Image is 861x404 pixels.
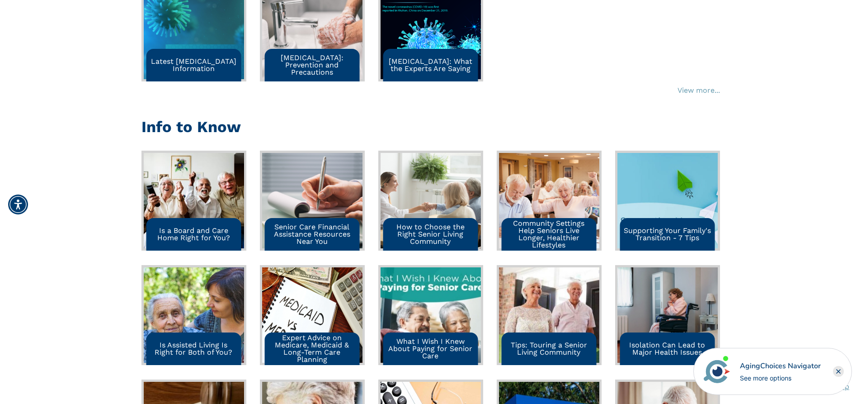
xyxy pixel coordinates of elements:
p: What I Wish I Knew About Paying for Senior Care [386,338,475,360]
a: Isolation Can Lead to Major Health Issues [615,265,720,365]
img: shutterstock_712695178.jpg [144,267,244,363]
a: Tips: Touring a Senior Living Community [497,265,602,365]
img: how_to_choose_the_right_senior_living_community.png [381,153,481,248]
img: Medicade_vs_medicare_1200_copy.jpg [262,267,362,363]
p: Is a Board and Care Home Right for You? [150,227,238,242]
img: shutterstock_782087989.jpg [617,267,718,363]
a: Supporting Your Family's Transition - 7 Tips [615,151,720,251]
a: Community Settings Help Seniors Live Longer, Healthier Lifestyles [497,151,602,251]
p: Is Assisted Living Is Right for Both of You? [150,342,238,356]
p: Supporting Your Family's Transition - 7 Tips [623,227,711,242]
a: Senior Care Financial Assistance Resources Near You [260,151,365,251]
p: Community Settings Help Seniors Live Longer, Healthier Lifestyles [505,220,593,249]
a: What I Wish I Knew About Paying for Senior Care [378,265,483,365]
div: Accessibility Menu [8,195,28,214]
p: [MEDICAL_DATA]: Prevention and Precautions [268,54,356,76]
img: Community_Settings_Help_Seniors_Live_Longer__Healthier_Lifestyles_-_AgingChoices_Knowledge_Center... [499,153,599,248]
a: Is a Board and Care Home Right for You? [141,151,246,251]
a: Is Assisted Living Is Right for Both of You? [141,265,246,365]
div: Close [833,366,844,377]
p: [MEDICAL_DATA]: What the Experts Are Saying [386,58,475,72]
p: How to Choose the Right Senior Living Community [386,223,475,245]
p: Expert Advice on Medicare, Medicaid & Long-Term Care Planning [268,334,356,363]
img: What_Are_the_Top_10_Tips_for_Touring_a_Senior_Living_Community__-_AgingChoices.com.jpg [499,267,599,363]
img: avatar [701,356,732,387]
img: Financial-Assistance-AgingChoices-thumbnail.png [262,153,362,248]
a: Info to Know [141,125,241,134]
p: Tips: Touring a Senior Living Community [505,342,593,356]
div: See more options [740,373,821,383]
div: AgingChoices Navigator [740,361,821,371]
a: Expert Advice on Medicare, Medicaid & Long-Term Care Planning [260,265,365,365]
img: Supporting_Your_Family_s_Transition-AgingChoices.com.jpg [617,153,718,248]
h2: Info to Know [141,118,241,136]
a: View more... [678,85,720,96]
img: Introduction_to_What_I_Wish_I_Knew_About_Paying_for_Senior_Care_-_AgingChoices.jpg [381,267,481,363]
img: shutterstock_1014557608.jpg [144,153,244,248]
p: Latest [MEDICAL_DATA] Information [150,58,238,72]
p: Isolation Can Lead to Major Health Issues [623,342,711,356]
a: How to Choose the Right Senior Living Community [378,151,483,251]
p: Senior Care Financial Assistance Resources Near You [268,223,356,245]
